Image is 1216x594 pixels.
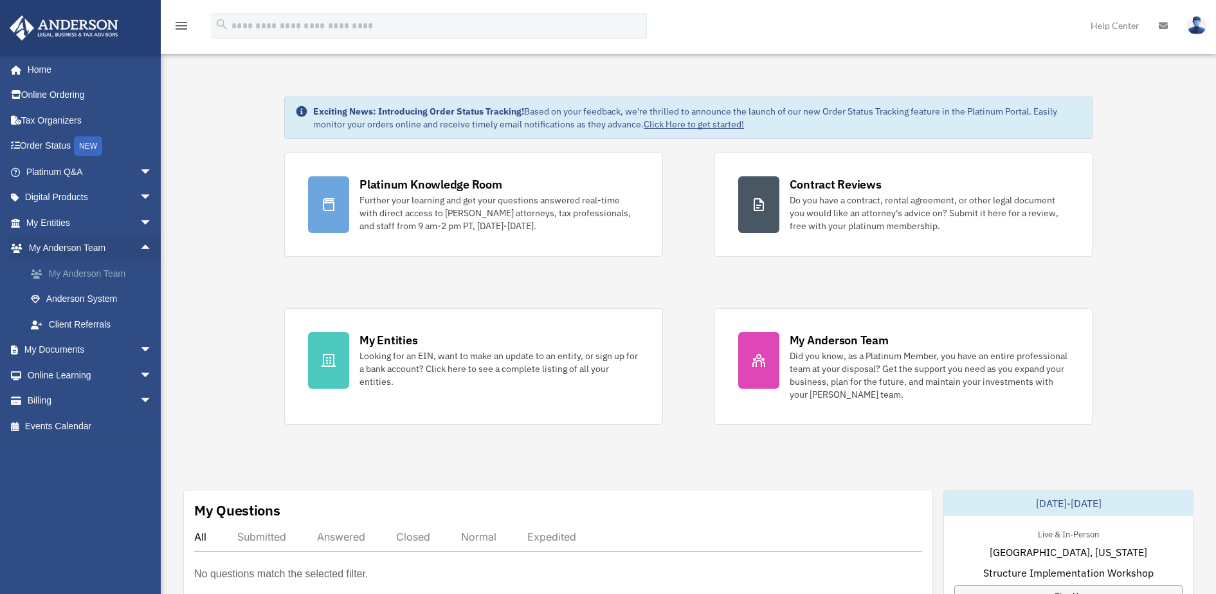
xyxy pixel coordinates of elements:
[9,362,172,388] a: Online Learningarrow_drop_down
[790,349,1069,401] div: Did you know, as a Platinum Member, you have an entire professional team at your disposal? Get th...
[990,544,1147,560] span: [GEOGRAPHIC_DATA], [US_STATE]
[359,332,417,348] div: My Entities
[359,194,639,232] div: Further your learning and get your questions answered real-time with direct access to [PERSON_NAM...
[1187,16,1206,35] img: User Pic
[790,194,1069,232] div: Do you have a contract, rental agreement, or other legal document you would like an attorney's ad...
[714,153,1093,257] a: Contract Reviews Do you have a contract, rental agreement, or other legal document you would like...
[9,337,172,363] a: My Documentsarrow_drop_down
[237,530,286,543] div: Submitted
[194,565,368,583] p: No questions match the selected filter.
[215,17,229,32] i: search
[317,530,365,543] div: Answered
[1028,526,1109,540] div: Live & In-Person
[174,18,189,33] i: menu
[9,82,172,108] a: Online Ordering
[9,159,172,185] a: Platinum Q&Aarrow_drop_down
[18,286,172,312] a: Anderson System
[9,133,172,160] a: Order StatusNEW
[359,349,639,388] div: Looking for an EIN, want to make an update to an entity, or sign up for a bank account? Click her...
[714,308,1093,425] a: My Anderson Team Did you know, as a Platinum Member, you have an entire professional team at your...
[396,530,430,543] div: Closed
[18,261,172,286] a: My Anderson Team
[644,118,744,130] a: Click Here to get started!
[284,153,662,257] a: Platinum Knowledge Room Further your learning and get your questions answered real-time with dire...
[9,107,172,133] a: Tax Organizers
[140,362,165,389] span: arrow_drop_down
[9,57,165,82] a: Home
[9,236,172,261] a: My Anderson Teamarrow_drop_up
[790,176,882,192] div: Contract Reviews
[527,530,576,543] div: Expedited
[140,159,165,185] span: arrow_drop_down
[6,15,122,41] img: Anderson Advisors Platinum Portal
[313,105,1082,131] div: Based on your feedback, we're thrilled to announce the launch of our new Order Status Tracking fe...
[194,530,206,543] div: All
[74,136,102,156] div: NEW
[140,236,165,262] span: arrow_drop_up
[18,311,172,337] a: Client Referrals
[140,337,165,364] span: arrow_drop_down
[140,388,165,414] span: arrow_drop_down
[9,413,172,439] a: Events Calendar
[284,308,662,425] a: My Entities Looking for an EIN, want to make an update to an entity, or sign up for a bank accoun...
[9,210,172,236] a: My Entitiesarrow_drop_down
[790,332,889,348] div: My Anderson Team
[944,490,1193,516] div: [DATE]-[DATE]
[9,388,172,414] a: Billingarrow_drop_down
[461,530,496,543] div: Normal
[140,210,165,236] span: arrow_drop_down
[9,185,172,210] a: Digital Productsarrow_drop_down
[359,176,502,192] div: Platinum Knowledge Room
[313,106,524,117] strong: Exciting News: Introducing Order Status Tracking!
[174,23,189,33] a: menu
[983,565,1154,580] span: Structure Implementation Workshop
[194,501,280,520] div: My Questions
[140,185,165,211] span: arrow_drop_down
